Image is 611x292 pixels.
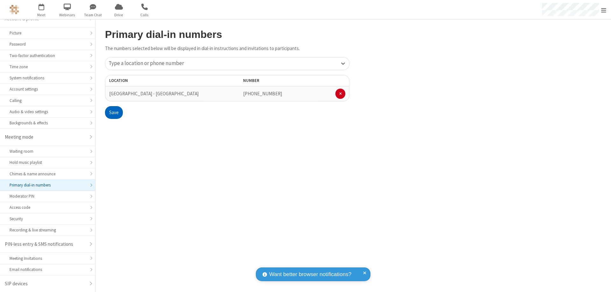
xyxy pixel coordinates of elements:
[5,280,86,288] div: SIP devices
[269,270,351,279] span: Want better browser notifications?
[105,45,349,52] p: The numbers selected below will be displayed in dial-in instructions and invitations to participa...
[105,29,349,40] h2: Primary dial-in numbers
[5,134,86,141] div: Meeting mode
[10,159,86,165] div: Hold music playlist
[10,53,86,59] div: Two-factor authentication
[10,182,86,188] div: Primary dial-in numbers
[81,12,105,18] span: Team Chat
[30,12,53,18] span: Meet
[243,91,282,97] span: [PHONE_NUMBER]
[10,266,86,273] div: Email notifications
[5,241,86,248] div: PIN-less entry & SMS notifications
[10,5,19,14] img: QA Selenium DO NOT DELETE OR CHANGE
[105,106,123,119] button: Save
[239,75,349,86] th: Number
[105,86,203,101] td: [GEOGRAPHIC_DATA] - [GEOGRAPHIC_DATA]
[10,227,86,233] div: Recording & live streaming
[105,75,203,86] th: Location
[10,41,86,47] div: Password
[10,148,86,154] div: Waiting room
[133,12,157,18] span: Calls
[55,12,79,18] span: Webinars
[10,64,86,70] div: Time zone
[10,86,86,92] div: Account settings
[10,109,86,115] div: Audio & video settings
[10,30,86,36] div: Picture
[10,171,86,177] div: Chimes & name announce
[10,75,86,81] div: System notifications
[10,216,86,222] div: Security
[10,255,86,261] div: Meeting Invitations
[10,193,86,199] div: Moderator PIN
[10,98,86,104] div: Calling
[10,204,86,210] div: Access code
[107,12,131,18] span: Drive
[10,120,86,126] div: Backgrounds & effects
